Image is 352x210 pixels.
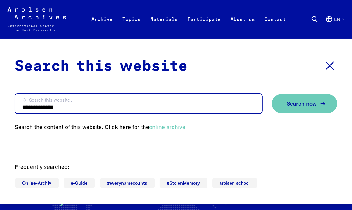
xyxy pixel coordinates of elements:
a: online archive [149,124,186,131]
a: Online-Archiv [15,178,59,188]
nav: Primary [87,7,291,31]
a: arolsen school [212,178,257,188]
p: Frequently searched: [15,163,337,171]
span: Search now [287,101,317,107]
a: e-Guide [64,178,95,188]
a: Archive [87,14,118,38]
a: Participate [183,14,226,38]
a: Contact [260,14,291,38]
a: Topics [118,14,145,38]
p: Search this website [15,55,188,77]
button: Search now [272,94,337,113]
a: Materials [145,14,183,38]
p: Search the content of this website. Click here for the [15,123,337,131]
a: #everynamecounts [100,178,155,188]
a: #StolenMemory [160,178,207,188]
a: About us [226,14,260,38]
button: English, language selection [326,16,345,37]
